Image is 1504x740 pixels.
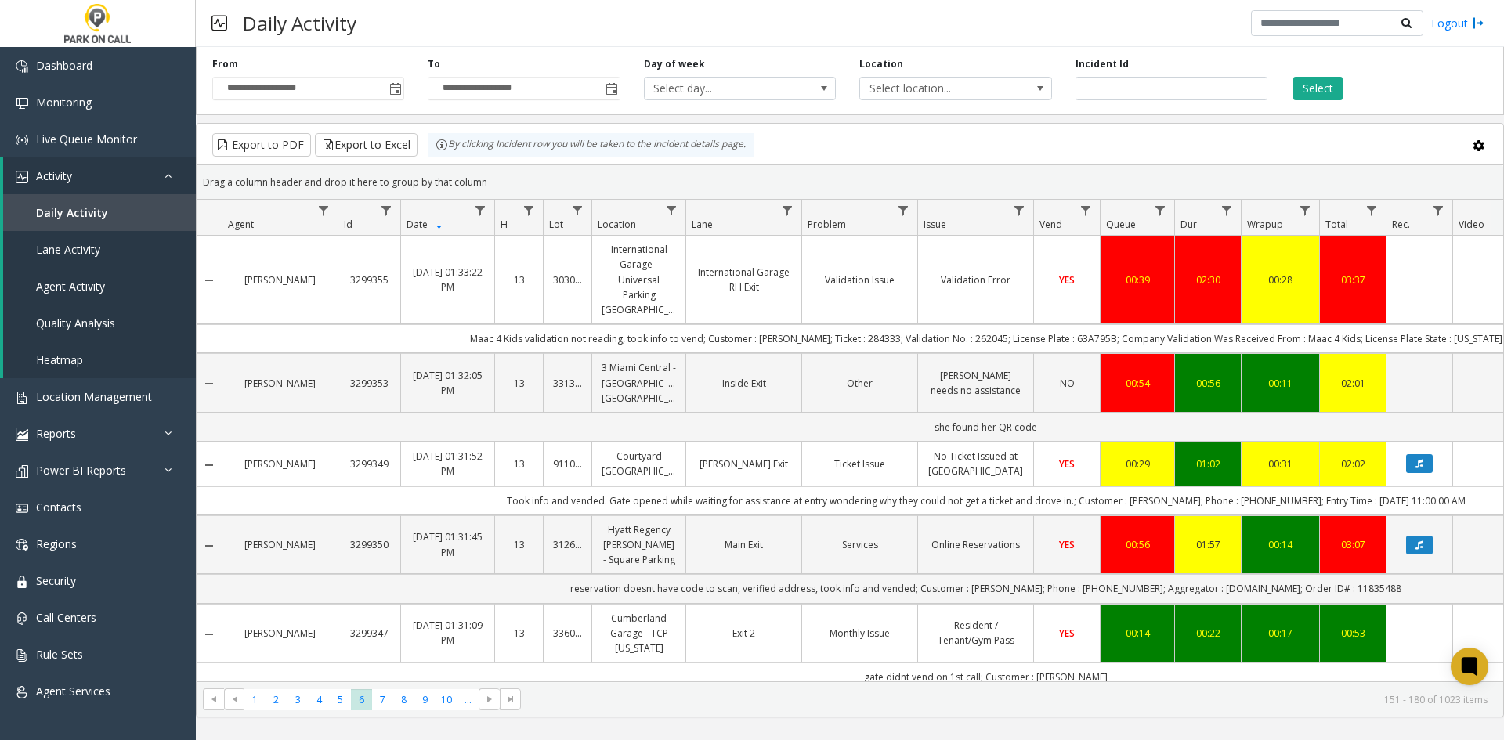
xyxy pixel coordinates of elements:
div: Data table [197,200,1503,681]
span: NO [1060,377,1075,390]
a: 331360 [553,376,582,391]
span: Heatmap [36,352,83,367]
span: Regions [36,536,77,551]
span: Dashboard [36,58,92,73]
a: Logout [1431,15,1484,31]
a: Collapse Details [197,377,222,390]
a: [PERSON_NAME] [231,376,328,391]
a: Queue Filter Menu [1150,200,1171,221]
a: 3299347 [348,626,391,641]
a: 13 [504,457,533,471]
span: Page 2 [266,689,287,710]
span: Toggle popup [602,78,620,99]
a: Collapse Details [197,459,222,471]
span: Go to the next page [483,693,496,706]
div: 00:56 [1110,537,1165,552]
a: [PERSON_NAME] [231,626,328,641]
a: YES [1043,273,1090,287]
a: [PERSON_NAME] Exit [696,457,792,471]
span: Go to the previous page [224,688,245,710]
label: Day of week [644,57,705,71]
a: [DATE] 01:31:09 PM [410,618,485,648]
span: Agent Activity [36,279,105,294]
a: [PERSON_NAME] needs no assistance [927,368,1024,398]
img: 'icon' [16,171,28,183]
a: 01:57 [1184,537,1231,552]
a: 00:28 [1251,273,1310,287]
label: To [428,57,440,71]
span: H [501,218,508,231]
span: Page 10 [436,689,457,710]
a: Validation Issue [812,273,908,287]
a: 3 Miami Central - [GEOGRAPHIC_DATA] [GEOGRAPHIC_DATA] [602,360,676,406]
a: H Filter Menu [519,200,540,221]
span: Lane Activity [36,242,100,257]
span: Reports [36,426,76,441]
a: 13 [504,376,533,391]
img: 'icon' [16,97,28,110]
a: 312606 [553,537,582,552]
span: Go to the first page [208,693,220,706]
a: 3299353 [348,376,391,391]
a: 00:14 [1251,537,1310,552]
kendo-pager-info: 151 - 180 of 1023 items [530,693,1488,706]
a: Activity [3,157,196,194]
span: Toggle popup [386,78,403,99]
img: 'icon' [16,134,28,146]
div: 00:22 [1184,626,1231,641]
a: [PERSON_NAME] [231,457,328,471]
label: From [212,57,238,71]
div: 02:01 [1329,376,1376,391]
a: 00:53 [1329,626,1376,641]
img: infoIcon.svg [436,139,448,151]
span: Page 9 [414,689,436,710]
span: YES [1059,626,1075,640]
span: Page 1 [244,689,266,710]
div: 00:39 [1110,273,1165,287]
a: [DATE] 01:32:05 PM [410,368,485,398]
span: Location [598,218,636,231]
span: Rule Sets [36,647,83,662]
a: 03:07 [1329,537,1376,552]
a: [DATE] 01:31:45 PM [410,529,485,559]
a: Lot Filter Menu [567,200,588,221]
span: Go to the next page [479,688,500,710]
a: Rec. Filter Menu [1428,200,1449,221]
span: Security [36,573,76,588]
a: Heatmap [3,341,196,378]
span: Activity [36,168,72,183]
span: Power BI Reports [36,463,126,478]
a: Main Exit [696,537,792,552]
a: International Garage RH Exit [696,265,792,294]
div: Drag a column header and drop it here to group by that column [197,168,1503,196]
span: Page 6 [351,689,372,710]
span: Live Queue Monitor [36,132,137,146]
button: Export to Excel [315,133,418,157]
a: NO [1043,376,1090,391]
a: 00:31 [1251,457,1310,471]
img: pageIcon [211,4,227,42]
span: Go to the previous page [229,693,241,706]
a: 13 [504,537,533,552]
a: Courtyard [GEOGRAPHIC_DATA] [602,449,676,478]
span: Quality Analysis [36,316,115,330]
div: By clicking Incident row you will be taken to the incident details page. [428,133,754,157]
div: 02:30 [1184,273,1231,287]
a: Lane Activity [3,231,196,268]
img: 'icon' [16,428,28,441]
a: Lane Filter Menu [777,200,798,221]
a: 02:02 [1329,457,1376,471]
a: Vend Filter Menu [1076,200,1097,221]
img: 'icon' [16,502,28,514]
span: YES [1059,273,1075,287]
span: Contacts [36,500,81,514]
span: Page 3 [287,689,309,710]
img: 'icon' [16,60,28,73]
span: Dur [1180,218,1197,231]
span: Monitoring [36,95,92,110]
a: Agent Filter Menu [313,200,334,221]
